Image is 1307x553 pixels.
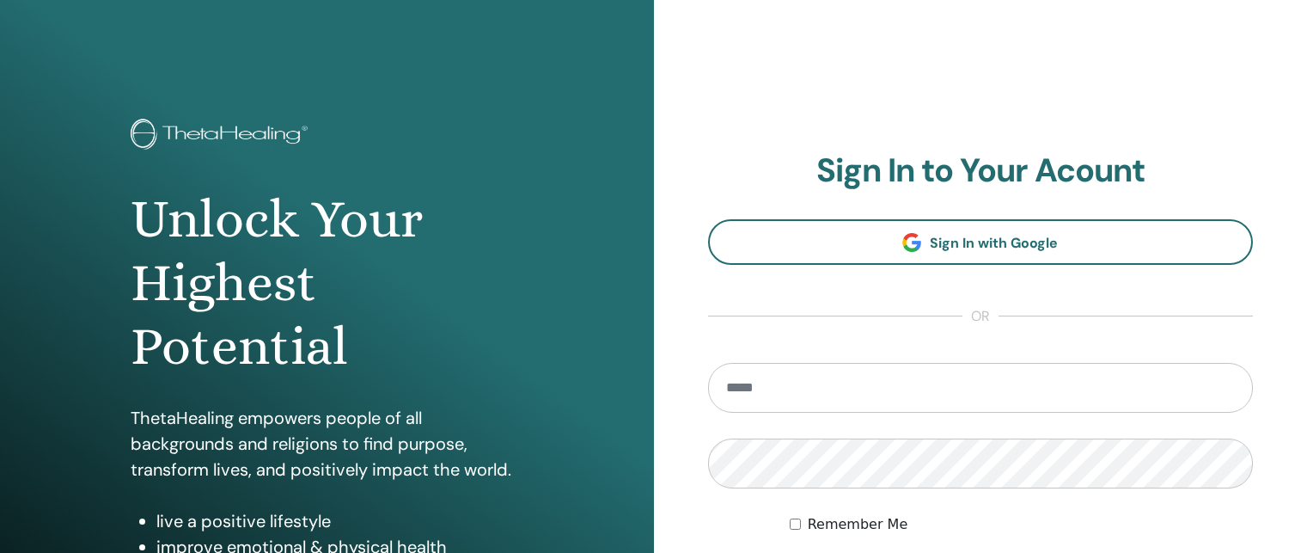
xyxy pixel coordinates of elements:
[708,219,1254,265] a: Sign In with Google
[131,187,523,379] h1: Unlock Your Highest Potential
[131,405,523,482] p: ThetaHealing empowers people of all backgrounds and religions to find purpose, transform lives, a...
[808,514,908,535] label: Remember Me
[790,514,1253,535] div: Keep me authenticated indefinitely or until I manually logout
[930,234,1058,252] span: Sign In with Google
[962,306,999,327] span: or
[156,508,523,534] li: live a positive lifestyle
[708,151,1254,191] h2: Sign In to Your Acount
